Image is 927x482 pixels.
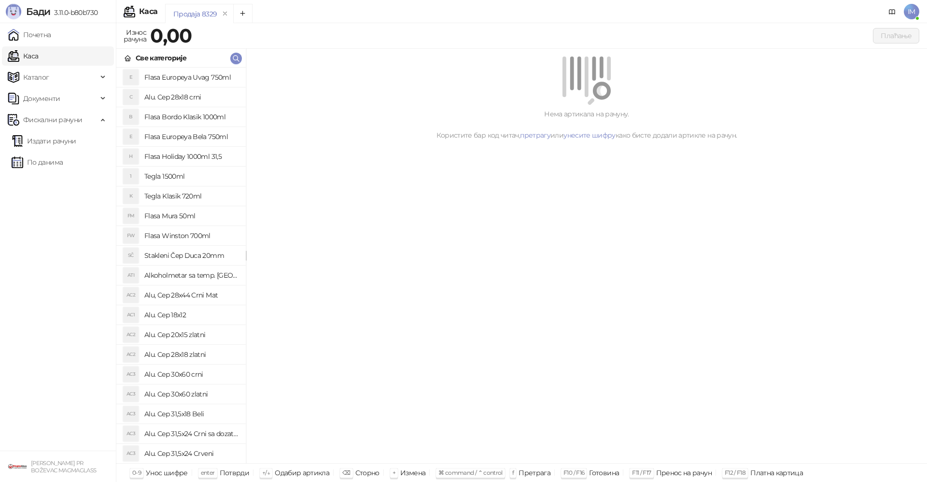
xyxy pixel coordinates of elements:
[116,68,246,463] div: grid
[144,287,238,303] h4: Alu, Cep 28x44 Crni Mat
[123,89,139,105] div: C
[31,460,96,474] small: [PERSON_NAME] PR BOŽEVAC MAGMAGLASS
[144,327,238,342] h4: Alu. Cep 20x15 zlatni
[123,268,139,283] div: ATI
[23,110,82,129] span: Фискални рачуни
[8,25,51,44] a: Почетна
[139,8,157,15] div: Каса
[144,149,238,164] h4: Flasa Holiday 1000ml 31,5
[589,467,619,479] div: Готовина
[123,386,139,402] div: AC3
[8,457,27,476] img: 64x64-companyLogo-1893ffd3-f8d7-40ed-872e-741d608dc9d9.png
[23,89,60,108] span: Документи
[656,467,712,479] div: Пренос на рачун
[144,347,238,362] h4: Alu. Cep 28x18 zlatni
[144,446,238,461] h4: Alu. Cep 31,5x24 Crveni
[23,68,49,87] span: Каталог
[123,169,139,184] div: 1
[144,307,238,323] h4: Alu. Cep 18x12
[355,467,379,479] div: Сторно
[393,469,395,476] span: +
[144,248,238,263] h4: Stakleni Čep Duca 20mm
[123,367,139,382] div: AC3
[123,426,139,441] div: AC3
[123,228,139,243] div: FW
[123,129,139,144] div: E
[123,248,139,263] div: SČ
[123,307,139,323] div: AC1
[219,10,231,18] button: remove
[144,386,238,402] h4: Alu. Cep 30x60 zlatni
[144,188,238,204] h4: Tegla Klasik 720ml
[146,467,188,479] div: Унос шифре
[123,208,139,224] div: FM
[144,426,238,441] h4: Alu. Cep 31,5x24 Crni sa dozatorom
[123,327,139,342] div: AC2
[50,8,98,17] span: 3.11.0-b80b730
[123,70,139,85] div: E
[144,406,238,422] h4: Alu. Cep 31,5x18 Beli
[144,367,238,382] h4: Alu. Cep 30x60 crni
[873,28,919,43] button: Плаћање
[26,6,50,17] span: Бади
[144,109,238,125] h4: Flasa Bordo Klasik 1000ml
[123,446,139,461] div: AC3
[144,169,238,184] h4: Tegla 1500ml
[123,347,139,362] div: AC2
[144,268,238,283] h4: Alkoholmetar sa temp. [GEOGRAPHIC_DATA]
[512,469,514,476] span: f
[150,24,192,47] strong: 0,00
[520,131,550,140] a: претрагу
[122,26,148,45] div: Износ рачуна
[6,4,21,19] img: Logo
[342,469,350,476] span: ⌫
[123,188,139,204] div: K
[400,467,425,479] div: Измена
[136,53,186,63] div: Све категорије
[258,109,915,141] div: Нема артикала на рачуну. Користите бар код читач, или како бисте додали артикле на рачун.
[123,109,139,125] div: B
[725,469,745,476] span: F12 / F18
[12,153,63,172] a: По данима
[123,406,139,422] div: AC3
[144,70,238,85] h4: Flasa Europeya Uvag 750ml
[563,469,584,476] span: F10 / F16
[885,4,900,19] a: Документација
[275,467,329,479] div: Одабир артикла
[233,4,253,23] button: Add tab
[123,287,139,303] div: AC2
[262,469,270,476] span: ↑/↓
[12,131,76,151] a: Издати рачуни
[144,89,238,105] h4: Alu. Cep 28x18 crni
[201,469,215,476] span: enter
[438,469,503,476] span: ⌘ command / ⌃ control
[173,9,217,19] div: Продаја 8329
[750,467,803,479] div: Платна картица
[632,469,651,476] span: F11 / F17
[132,469,141,476] span: 0-9
[519,467,550,479] div: Претрага
[144,129,238,144] h4: Flasa Europeya Bela 750ml
[144,208,238,224] h4: Flasa Mura 50ml
[144,228,238,243] h4: Flasa Winston 700ml
[563,131,616,140] a: унесите шифру
[8,46,38,66] a: Каса
[904,4,919,19] span: IM
[123,149,139,164] div: H
[220,467,250,479] div: Потврди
